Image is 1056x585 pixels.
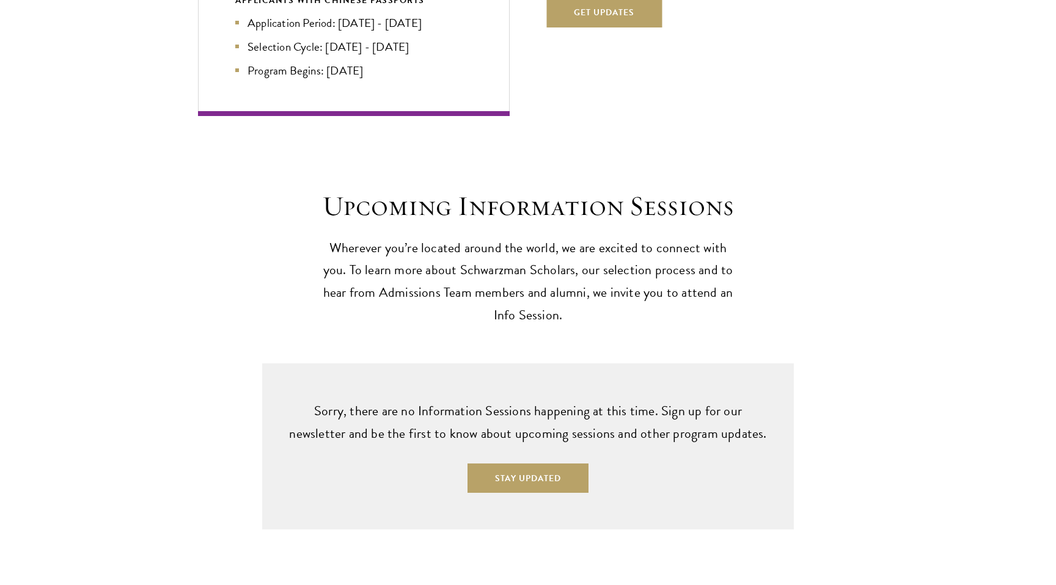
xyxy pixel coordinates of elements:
p: Wherever you’re located around the world, we are excited to connect with you. To learn more about... [317,237,739,327]
li: Selection Cycle: [DATE] - [DATE] [235,38,472,56]
li: Program Begins: [DATE] [235,62,472,79]
h2: Upcoming Information Sessions [317,189,739,223]
button: Stay Updated [468,463,588,493]
li: Application Period: [DATE] - [DATE] [235,14,472,32]
p: Sorry, there are no Information Sessions happening at this time. Sign up for our newsletter and b... [287,400,769,445]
